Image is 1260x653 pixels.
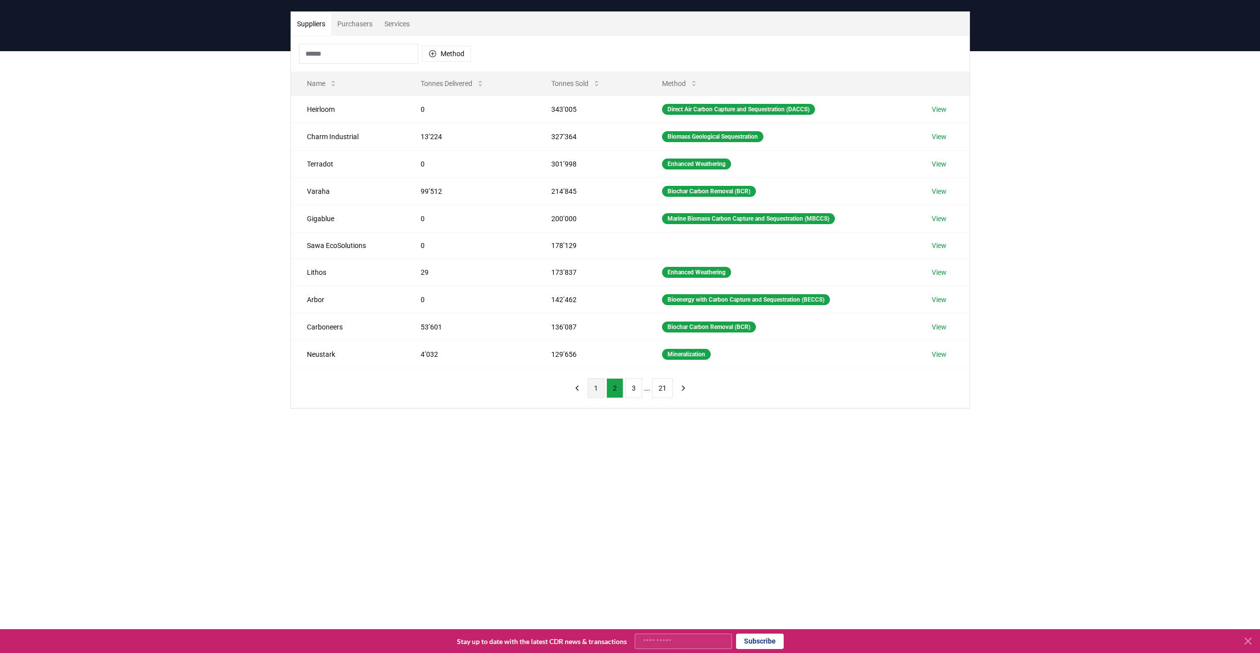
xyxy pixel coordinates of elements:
[932,214,947,224] a: View
[652,378,673,398] button: 21
[932,295,947,305] a: View
[535,286,647,313] td: 142’462
[405,177,535,205] td: 99’512
[662,104,815,115] div: Direct Air Carbon Capture and Sequestration (DACCS)
[378,12,416,36] button: Services
[625,378,642,398] button: 3
[662,213,835,224] div: Marine Biomass Carbon Capture and Sequestration (MBCCS)
[662,267,731,278] div: Enhanced Weathering
[662,294,830,305] div: Bioenergy with Carbon Capture and Sequestration (BECCS)
[644,382,650,394] li: ...
[662,186,756,197] div: Biochar Carbon Removal (BCR)
[405,313,535,340] td: 53’601
[413,74,492,93] button: Tonnes Delivered
[675,378,692,398] button: next page
[535,258,647,286] td: 173’837
[291,177,405,205] td: Varaha
[932,241,947,250] a: View
[662,159,731,169] div: Enhanced Weathering
[405,205,535,232] td: 0
[291,286,405,313] td: Arbor
[932,186,947,196] a: View
[291,232,405,258] td: Sawa EcoSolutions
[291,12,331,36] button: Suppliers
[405,123,535,150] td: 13’224
[405,150,535,177] td: 0
[291,205,405,232] td: Gigablue
[291,340,405,368] td: Neustark
[932,322,947,332] a: View
[535,340,647,368] td: 129’656
[588,378,604,398] button: 1
[662,322,756,332] div: Biochar Carbon Removal (BCR)
[291,150,405,177] td: Terradot
[569,378,586,398] button: previous page
[662,349,711,360] div: Mineralization
[535,95,647,123] td: 343’005
[535,150,647,177] td: 301’998
[606,378,623,398] button: 2
[405,232,535,258] td: 0
[405,286,535,313] td: 0
[932,267,947,277] a: View
[535,205,647,232] td: 200’000
[405,340,535,368] td: 4’032
[662,131,763,142] div: Biomass Geological Sequestration
[932,159,947,169] a: View
[535,313,647,340] td: 136’087
[535,232,647,258] td: 178’129
[932,104,947,114] a: View
[299,74,345,93] button: Name
[405,258,535,286] td: 29
[331,12,378,36] button: Purchasers
[405,95,535,123] td: 0
[291,123,405,150] td: Charm Industrial
[932,132,947,142] a: View
[291,313,405,340] td: Carboneers
[654,74,706,93] button: Method
[932,349,947,359] a: View
[291,95,405,123] td: Heirloom
[535,123,647,150] td: 327’364
[535,177,647,205] td: 214’845
[291,258,405,286] td: Lithos
[422,46,471,62] button: Method
[543,74,608,93] button: Tonnes Sold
